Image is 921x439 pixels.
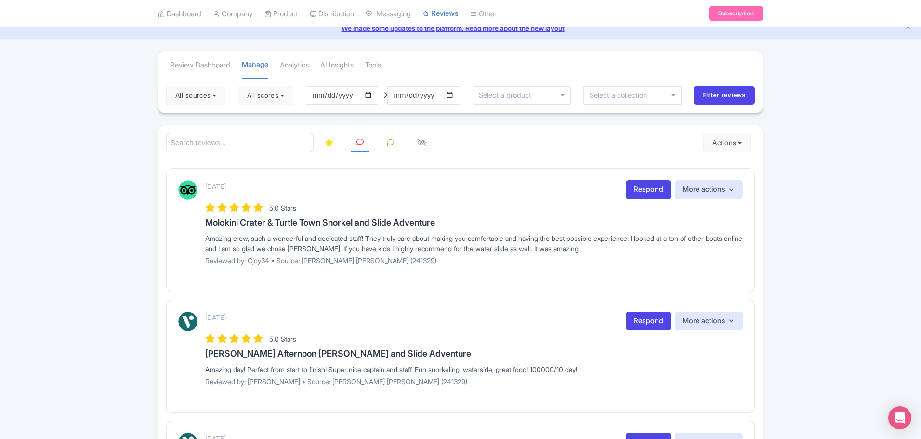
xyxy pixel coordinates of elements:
[205,181,226,191] p: [DATE]
[166,86,225,105] button: All sources
[205,218,743,227] h3: Molokini Crater & Turtle Town Snorkel and Slide Adventure
[590,91,654,100] input: Select a collection
[904,22,911,33] button: Close announcement
[170,52,230,79] a: Review Dashboard
[310,0,354,27] a: Distribution
[158,0,201,27] a: Dashboard
[280,52,309,79] a: Analytics
[694,86,755,105] input: Filter reviews
[626,312,671,331] a: Respond
[703,133,751,152] button: Actions
[479,91,537,100] input: Select a product
[269,335,296,343] span: 5.0 Stars
[213,0,253,27] a: Company
[205,364,743,374] div: Amazing day! Perfect from start to finish! Super nice captain and staff. Fun snorkeling, watersid...
[709,6,763,21] a: Subscription
[166,133,314,153] input: Search reviews...
[178,180,197,200] img: Tripadvisor Logo
[205,349,743,359] h3: [PERSON_NAME] Afternoon [PERSON_NAME] and Slide Adventure
[626,180,671,199] a: Respond
[205,312,226,322] p: [DATE]
[470,0,497,27] a: Other
[888,406,911,429] div: Open Intercom Messenger
[205,233,743,253] div: Amazing crew, such a wonderful and dedicated staff! They truly care about making you comfortable ...
[242,52,268,79] a: Manage
[6,23,915,33] a: We made some updates to the platform. Read more about the new layout
[675,180,743,199] button: More actions
[238,86,293,105] button: All scores
[320,52,354,79] a: AI Insights
[178,312,197,331] img: Viator Logo
[269,204,296,212] span: 5.0 Stars
[675,312,743,331] button: More actions
[264,0,298,27] a: Product
[205,255,743,266] p: Reviewed by: Cjoy34 • Source: [PERSON_NAME] [PERSON_NAME] (241329)
[365,52,381,79] a: Tools
[205,376,743,386] p: Reviewed by: [PERSON_NAME] • Source: [PERSON_NAME] [PERSON_NAME] (241329)
[366,0,411,27] a: Messaging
